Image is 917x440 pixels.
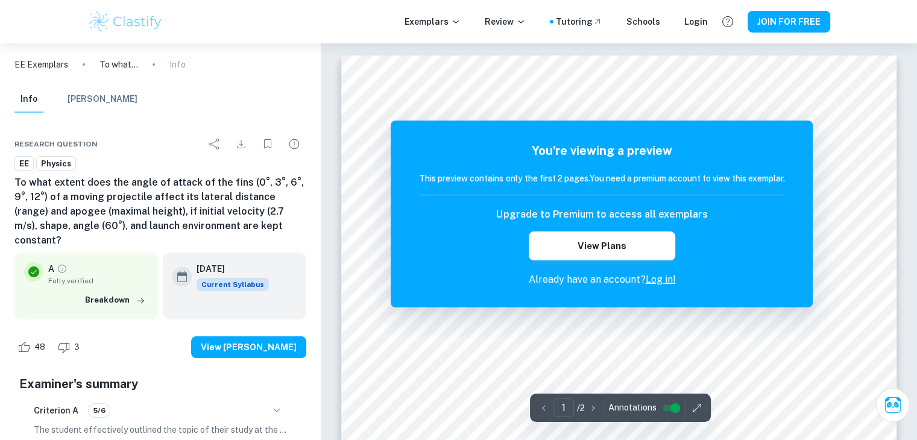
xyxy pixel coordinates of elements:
[34,423,287,436] p: The student effectively outlined the topic of their study at the beginning of the essay, making i...
[717,11,738,32] button: Help and Feedback
[14,175,306,248] h6: To what extent does the angle of attack of the fins (0°, 3°, 6°, 9°, 12°) of a moving projectile ...
[229,132,253,156] div: Download
[419,272,784,287] p: Already have an account?
[197,278,269,291] span: Current Syllabus
[37,158,75,170] span: Physics
[197,262,259,275] h6: [DATE]
[36,156,76,171] a: Physics
[405,15,461,28] p: Exemplars
[169,58,186,71] p: Info
[28,341,52,353] span: 48
[48,275,148,286] span: Fully verified
[15,158,33,170] span: EE
[14,156,34,171] a: EE
[496,207,707,222] h6: Upgrade to Premium to access all exemplars
[645,274,675,285] a: Log in!
[203,132,227,156] div: Share
[608,401,656,414] span: Annotations
[419,142,784,160] h5: You're viewing a preview
[576,401,584,415] p: / 2
[87,10,164,34] img: Clastify logo
[282,132,306,156] div: Report issue
[48,262,54,275] p: A
[626,15,660,28] a: Schools
[684,15,708,28] a: Login
[68,341,86,353] span: 3
[14,338,52,357] div: Like
[82,291,148,309] button: Breakdown
[419,172,784,185] h6: This preview contains only the first 2 pages. You need a premium account to view this exemplar.
[34,404,78,417] h6: Criterion A
[14,86,43,113] button: Info
[748,11,830,33] button: JOIN FOR FREE
[191,336,306,358] button: View [PERSON_NAME]
[876,388,910,422] button: Ask Clai
[57,263,68,274] a: Grade fully verified
[556,15,602,28] a: Tutoring
[14,139,98,149] span: Research question
[54,338,86,357] div: Dislike
[485,15,526,28] p: Review
[89,405,110,416] span: 5/6
[99,58,138,71] p: To what extent does the angle of attack of the fins (0°, 3°, 6°, 9°, 12°) of a moving projectile ...
[68,86,137,113] button: [PERSON_NAME]
[529,231,675,260] button: View Plans
[19,375,301,393] h5: Examiner's summary
[197,278,269,291] div: This exemplar is based on the current syllabus. Feel free to refer to it for inspiration/ideas wh...
[14,58,68,71] a: EE Exemplars
[256,132,280,156] div: Bookmark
